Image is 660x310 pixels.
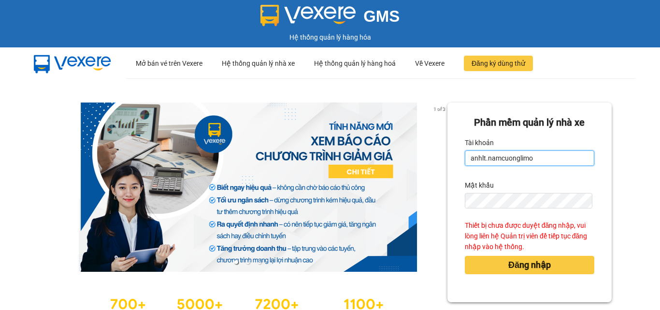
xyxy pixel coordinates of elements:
[464,56,533,71] button: Đăng ký dùng thử
[234,260,238,264] li: slide item 1
[415,48,445,79] div: Về Vexere
[363,7,400,25] span: GMS
[314,48,396,79] div: Hệ thống quản lý hàng hoá
[465,150,594,166] input: Tài khoản
[465,115,594,130] div: Phần mềm quản lý nhà xe
[260,15,400,22] a: GMS
[48,103,62,272] button: previous slide / item
[465,135,494,150] label: Tài khoản
[222,48,295,79] div: Hệ thống quản lý nhà xe
[136,48,202,79] div: Mở bán vé trên Vexere
[465,177,494,193] label: Mật khẩu
[430,103,447,115] p: 1 of 3
[472,58,525,69] span: Đăng ký dùng thử
[260,5,356,26] img: logo 2
[508,258,551,272] span: Đăng nhập
[434,103,447,272] button: next slide / item
[24,47,121,79] img: mbUUG5Q.png
[2,32,658,43] div: Hệ thống quản lý hàng hóa
[465,193,592,208] input: Mật khẩu
[258,260,261,264] li: slide item 3
[465,220,594,252] div: Thiết bị chưa được duyệt đăng nhập, vui lòng liên hệ Quản trị viên để tiếp tục đăng nhập vào hệ t...
[465,256,594,274] button: Đăng nhập
[246,260,250,264] li: slide item 2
